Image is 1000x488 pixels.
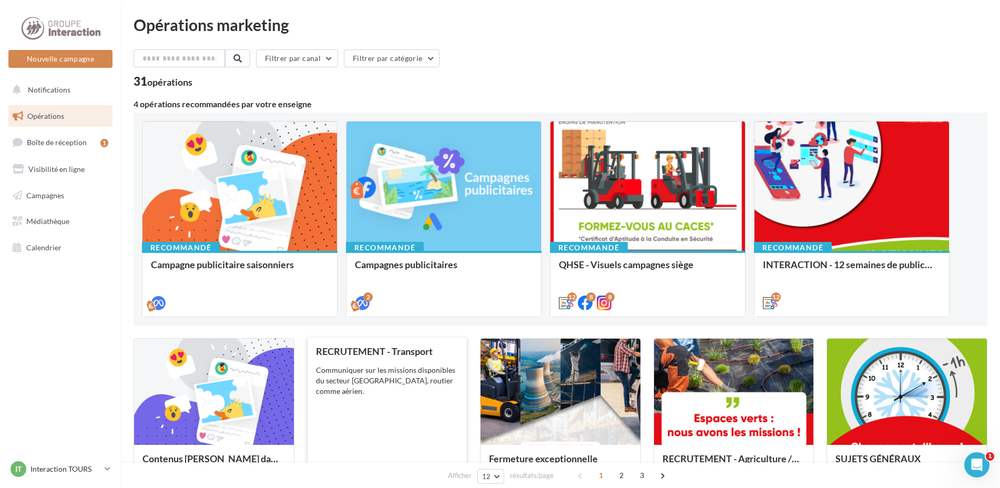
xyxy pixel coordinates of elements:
[147,77,192,87] div: opérations
[316,346,459,357] div: RECRUTEMENT - Transport
[30,464,100,474] p: Interaction TOURS
[27,111,64,120] span: Opérations
[510,471,554,481] span: résultats/page
[142,242,220,253] div: Recommandé
[28,85,70,94] span: Notifications
[662,453,805,474] div: RECRUTEMENT - Agriculture / Espaces verts
[6,210,115,232] a: Médiathèque
[771,292,781,302] div: 12
[964,452,989,477] iframe: Intercom live chat
[567,292,577,302] div: 12
[477,469,504,484] button: 12
[28,165,85,174] span: Visibilité en ligne
[550,242,628,253] div: Recommandé
[6,237,115,259] a: Calendrier
[835,453,978,474] div: SUJETS GÉNÉRAUX
[482,472,491,481] span: 12
[26,190,64,199] span: Campagnes
[134,76,192,87] div: 31
[8,50,113,68] button: Nouvelle campagne
[151,259,329,280] div: Campagne publicitaire saisonniers
[6,131,115,154] a: Boîte de réception1
[15,464,22,474] span: IT
[586,292,596,302] div: 8
[256,49,338,67] button: Filtrer par canal
[593,467,609,484] span: 1
[6,79,110,101] button: Notifications
[763,259,941,280] div: INTERACTION - 12 semaines de publication
[8,459,113,479] a: IT Interaction TOURS
[142,453,285,474] div: Contenus [PERSON_NAME] dans un esprit estival
[6,185,115,207] a: Campagnes
[6,158,115,180] a: Visibilité en ligne
[316,365,459,396] div: Communiquer sur les missions disponibles du secteur [GEOGRAPHIC_DATA], routier comme aérien.
[613,467,630,484] span: 2
[344,49,440,67] button: Filtrer par catégorie
[754,242,832,253] div: Recommandé
[355,259,533,280] div: Campagnes publicitaires
[27,138,87,147] span: Boîte de réception
[448,471,472,481] span: Afficher
[363,292,373,302] div: 2
[134,17,987,33] div: Opérations marketing
[489,453,632,474] div: Fermeture exceptionnelle
[986,452,994,461] span: 1
[6,105,115,127] a: Opérations
[559,259,737,280] div: QHSE - Visuels campagnes siège
[634,467,650,484] span: 3
[26,243,62,252] span: Calendrier
[100,139,108,147] div: 1
[346,242,424,253] div: Recommandé
[134,100,987,108] div: 4 opérations recommandées par votre enseigne
[605,292,615,302] div: 8
[26,217,69,226] span: Médiathèque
